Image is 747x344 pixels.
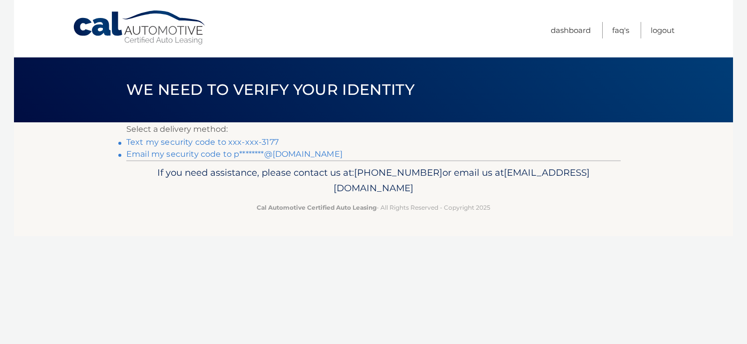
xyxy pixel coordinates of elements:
a: Dashboard [551,22,591,38]
a: Text my security code to xxx-xxx-3177 [126,137,279,147]
p: - All Rights Reserved - Copyright 2025 [133,202,614,213]
a: Cal Automotive [72,10,207,45]
a: FAQ's [612,22,629,38]
a: Email my security code to p********@[DOMAIN_NAME] [126,149,343,159]
span: We need to verify your identity [126,80,414,99]
p: If you need assistance, please contact us at: or email us at [133,165,614,197]
a: Logout [651,22,675,38]
span: [PHONE_NUMBER] [354,167,442,178]
p: Select a delivery method: [126,122,621,136]
strong: Cal Automotive Certified Auto Leasing [257,204,376,211]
